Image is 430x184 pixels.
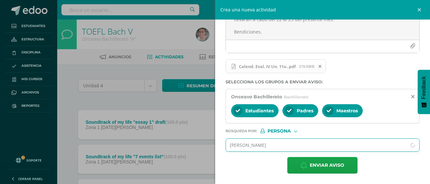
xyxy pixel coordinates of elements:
[226,139,407,151] input: Ej. Mario Galindo
[260,129,309,133] div: [object Object]
[421,76,427,99] span: Feedback
[236,64,299,69] span: Calend. Eval. IV Un. 11o..pdf
[336,108,358,114] span: Maestros
[267,129,291,133] span: Persona
[284,94,308,99] span: Bachillerato
[315,63,326,70] span: Remover archivo
[245,108,274,114] span: Estudiantes
[297,108,313,114] span: Padres
[418,70,430,114] button: Feedback - Mostrar encuesta
[226,129,257,133] span: Búsqueda por :
[287,157,358,174] button: Enviar aviso
[310,157,344,173] span: Enviar aviso
[226,79,420,84] label: Selecciona los grupos a enviar aviso :
[226,59,326,74] span: Calend. Eval. IV Un. 11o..pdf
[231,94,282,100] span: Onceavo Bachillerato
[226,7,420,40] textarea: Buen día estimados Padres de Famiia, les saludamos deseándoles desde ya un reparador descanso de ...
[299,64,314,69] span: 219.03KB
